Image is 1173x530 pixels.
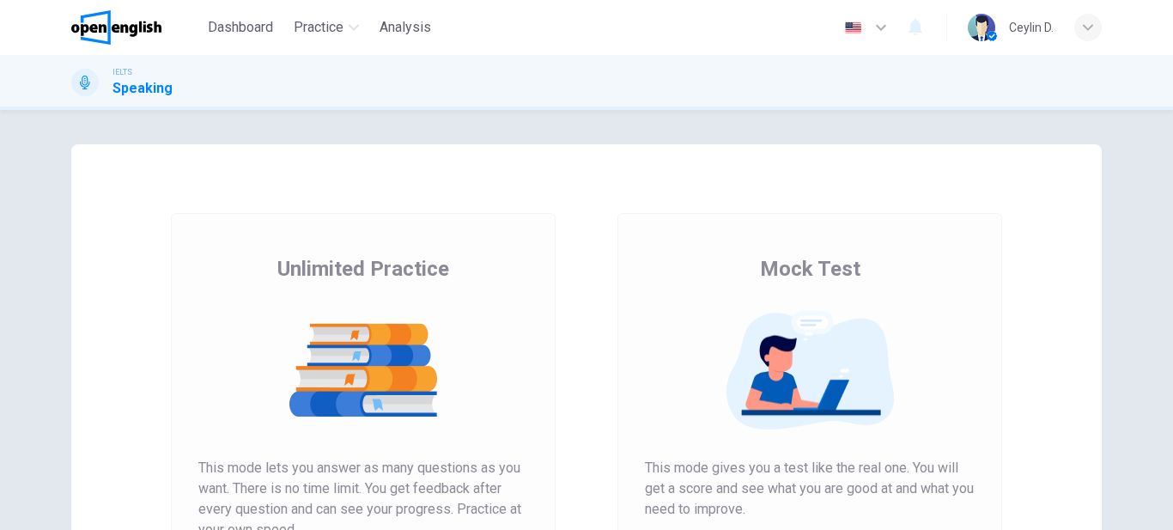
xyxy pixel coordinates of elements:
[71,10,161,45] img: OpenEnglish logo
[71,10,201,45] a: OpenEnglish logo
[208,17,273,38] span: Dashboard
[112,78,173,99] h1: Speaking
[380,17,431,38] span: Analysis
[373,12,438,43] button: Analysis
[842,21,864,34] img: en
[294,17,343,38] span: Practice
[277,255,449,283] span: Unlimited Practice
[645,458,975,520] span: This mode gives you a test like the real one. You will get a score and see what you are good at a...
[968,14,995,41] img: Profile picture
[201,12,280,43] button: Dashboard
[112,66,132,78] span: IELTS
[1009,17,1054,38] div: Ceylin D.
[760,255,860,283] span: Mock Test
[287,12,366,43] button: Practice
